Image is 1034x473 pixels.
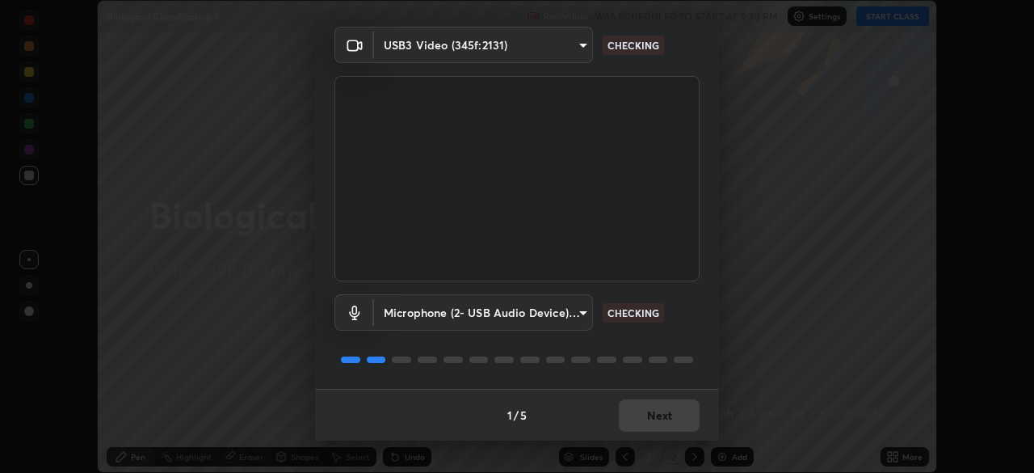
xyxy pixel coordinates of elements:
[607,306,659,320] p: CHECKING
[520,407,527,424] h4: 5
[374,294,593,331] div: USB3 Video (345f:2131)
[374,27,593,63] div: USB3 Video (345f:2131)
[514,407,519,424] h4: /
[507,407,512,424] h4: 1
[607,38,659,53] p: CHECKING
